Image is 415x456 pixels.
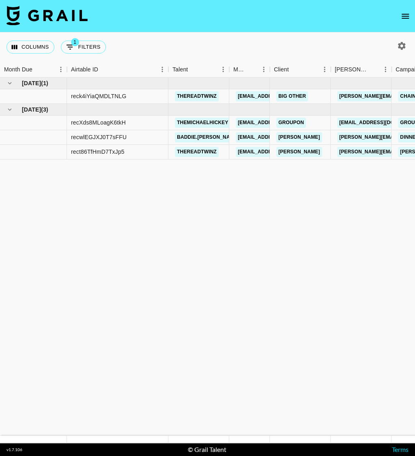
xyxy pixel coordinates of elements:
button: Sort [32,64,44,75]
div: Booker [331,62,391,77]
button: Menu [258,63,270,75]
img: Grail Talent [6,6,88,25]
button: Menu [318,63,331,75]
div: recwlEGJXJ0T7sFFU [71,133,127,141]
div: © Grail Talent [188,445,226,454]
div: recXds8MLoagK6tkH [71,118,126,127]
div: Manager [233,62,246,77]
a: GroupOn [276,118,306,128]
div: Airtable ID [67,62,168,77]
a: baddie.[PERSON_NAME] [175,132,241,142]
button: Menu [217,63,229,75]
span: ( 3 ) [41,105,48,114]
a: Terms [392,445,409,453]
button: Sort [246,64,258,75]
button: Menu [156,63,168,75]
a: [PERSON_NAME] [276,132,322,142]
div: Manager [229,62,270,77]
a: [EMAIL_ADDRESS][DOMAIN_NAME] [236,91,327,101]
div: rect86TfHmD7TxJp5 [71,148,125,156]
button: hide children [4,104,15,115]
a: [EMAIL_ADDRESS][DOMAIN_NAME] [236,147,327,157]
a: [EMAIL_ADDRESS][DOMAIN_NAME] [236,132,327,142]
button: Menu [55,63,67,75]
div: Month Due [4,62,32,77]
div: Talent [168,62,229,77]
span: [DATE] [22,105,41,114]
button: Sort [289,64,300,75]
div: v 1.7.106 [6,447,22,452]
a: thereadtwinz [175,91,219,101]
span: [DATE] [22,79,41,87]
a: thereadtwinz [175,147,219,157]
button: Sort [98,64,110,75]
a: [PERSON_NAME] [276,147,322,157]
div: Client [274,62,289,77]
button: open drawer [397,8,413,24]
a: themichaelhickey [175,118,230,128]
button: hide children [4,77,15,89]
div: Talent [172,62,188,77]
button: Show filters [61,41,106,54]
span: 1 [71,38,79,46]
div: Airtable ID [71,62,98,77]
button: Select columns [6,41,54,54]
button: Sort [188,64,199,75]
button: Menu [379,63,391,75]
button: Sort [368,64,379,75]
div: reck4iYiaQMDLTNLG [71,92,126,100]
div: Client [270,62,331,77]
div: [PERSON_NAME] [335,62,368,77]
a: Big Other [276,91,308,101]
span: ( 1 ) [41,79,48,87]
a: [EMAIL_ADDRESS][DOMAIN_NAME] [236,118,327,128]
